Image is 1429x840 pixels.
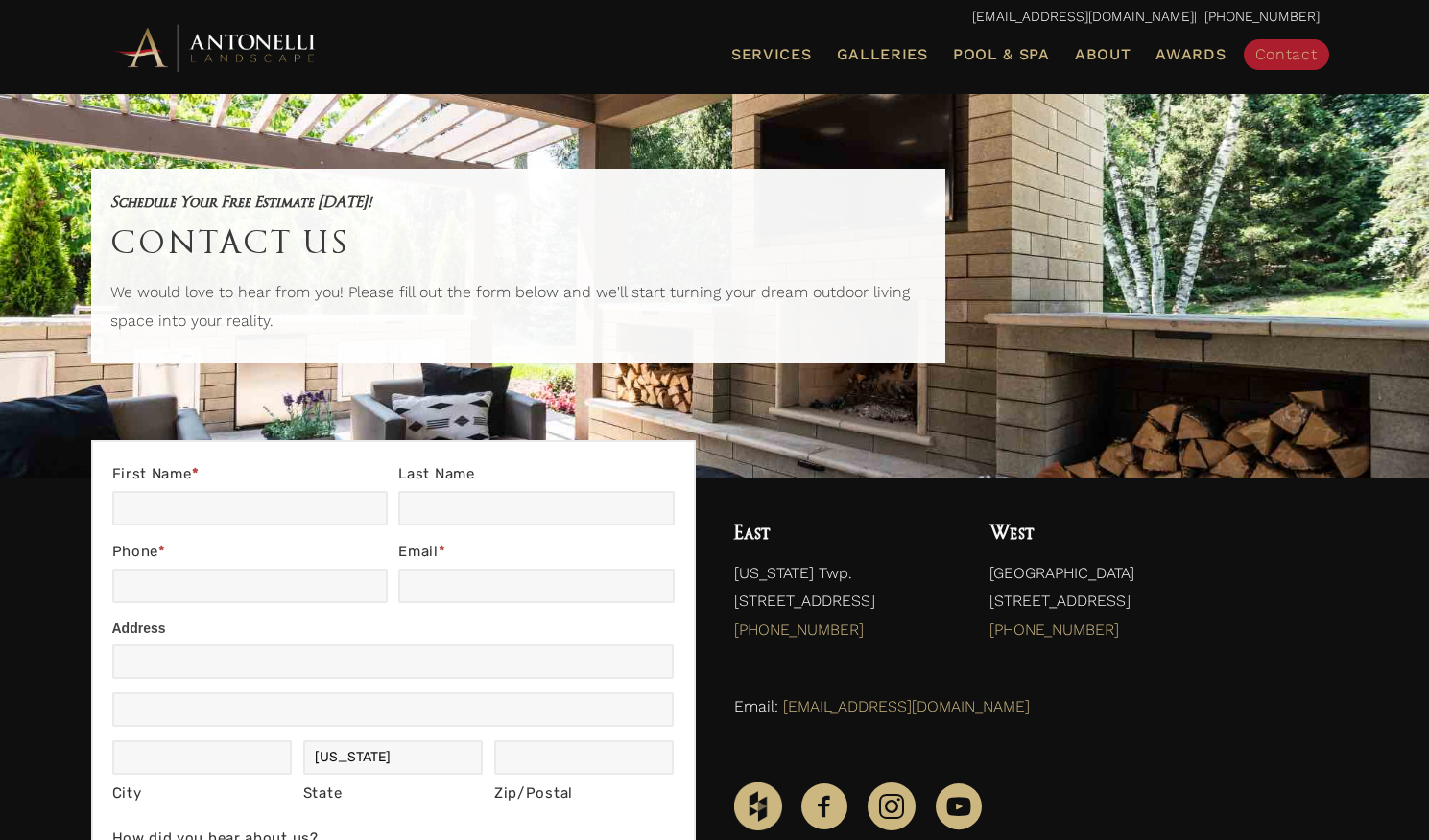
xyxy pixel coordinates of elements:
[734,697,778,715] span: Email:
[989,559,1319,654] p: [GEOGRAPHIC_DATA] [STREET_ADDRESS]
[724,42,820,67] a: Services
[1255,45,1318,63] span: Contact
[945,42,1058,67] a: Pool & Spa
[398,539,674,569] label: Email
[734,782,782,830] img: Houzz
[1244,39,1329,70] a: Contact
[837,45,928,63] span: Galleries
[303,781,484,807] div: State
[110,215,926,268] h1: Contact Us
[731,47,812,62] span: Services
[494,781,675,807] div: Zip/Postal
[1155,45,1226,63] span: Awards
[110,5,1320,30] p: | [PHONE_NUMBER]
[303,740,484,775] input: Michigan
[112,781,293,807] div: City
[734,559,952,654] p: [US_STATE] Twp. [STREET_ADDRESS]
[1148,42,1233,67] a: Awards
[989,517,1319,549] h4: West
[112,617,675,644] div: Address
[783,697,1030,715] a: [EMAIL_ADDRESS][DOMAIN_NAME]
[398,461,674,491] label: Last Name
[112,461,388,491] label: First Name
[110,278,926,344] p: We would love to hear from you! Please fill out the form below and we'll start turning your dream...
[110,21,322,74] img: Antonelli Horizontal Logo
[734,517,952,549] h4: East
[989,620,1119,639] a: [PHONE_NUMBER]
[112,539,388,569] label: Phone
[972,9,1194,24] a: [EMAIL_ADDRESS][DOMAIN_NAME]
[953,45,1050,63] span: Pool & Spa
[829,42,936,67] a: Galleries
[1067,42,1139,67] a: About
[734,620,864,639] a: [PHONE_NUMBER]
[1075,47,1131,62] span: About
[110,188,926,215] h5: Schedule Your Free Estimate [DATE]!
